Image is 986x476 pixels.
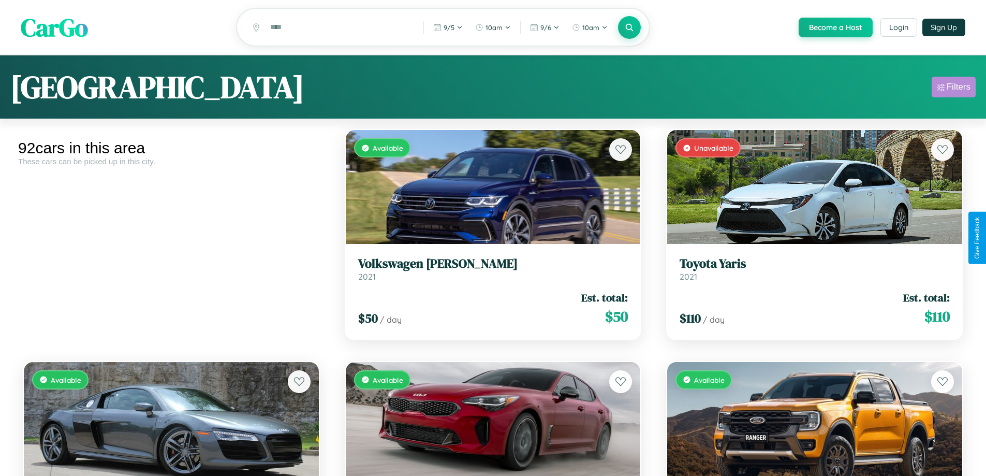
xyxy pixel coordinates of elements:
[358,310,378,327] span: $ 50
[694,376,725,384] span: Available
[10,66,304,108] h1: [GEOGRAPHIC_DATA]
[358,256,628,282] a: Volkswagen [PERSON_NAME]2021
[703,314,725,325] span: / day
[924,306,950,327] span: $ 110
[581,290,628,305] span: Est. total:
[51,376,81,384] span: Available
[525,19,565,36] button: 9/6
[567,19,613,36] button: 10am
[485,23,503,32] span: 10am
[947,82,970,92] div: Filters
[540,23,551,32] span: 9 / 6
[373,376,403,384] span: Available
[605,306,628,327] span: $ 50
[694,143,733,152] span: Unavailable
[18,157,325,166] div: These cars can be picked up in this city.
[470,19,516,36] button: 10am
[680,310,701,327] span: $ 110
[582,23,599,32] span: 10am
[974,217,981,259] div: Give Feedback
[358,256,628,271] h3: Volkswagen [PERSON_NAME]
[680,271,697,282] span: 2021
[380,314,402,325] span: / day
[358,271,376,282] span: 2021
[680,256,950,271] h3: Toyota Yaris
[444,23,454,32] span: 9 / 5
[880,18,917,37] button: Login
[932,77,976,97] button: Filters
[428,19,468,36] button: 9/5
[903,290,950,305] span: Est. total:
[373,143,403,152] span: Available
[799,18,873,37] button: Become a Host
[18,139,325,157] div: 92 cars in this area
[922,19,965,36] button: Sign Up
[680,256,950,282] a: Toyota Yaris2021
[21,10,88,45] span: CarGo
